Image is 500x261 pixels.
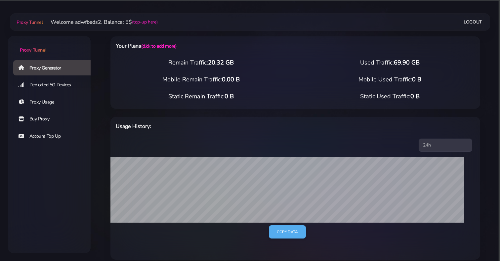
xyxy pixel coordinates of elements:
div: Mobile Remain Traffic: [106,75,295,84]
a: Proxy Tunnel [15,17,43,27]
div: Mobile Used Traffic: [295,75,484,84]
span: 0.00 B [222,75,240,83]
a: Account Top Up [13,129,96,144]
div: Remain Traffic: [106,58,295,67]
h6: Your Plans [116,42,322,50]
div: Static Remain Traffic: [106,92,295,101]
a: Proxy Generator [13,60,96,75]
span: 0 B [412,75,421,83]
span: 0 B [410,92,420,100]
a: Copy data [269,225,306,239]
a: (click to add more) [141,43,176,49]
a: Buy Proxy [13,111,96,127]
div: Used Traffic: [295,58,484,67]
a: Proxy Usage [13,95,96,110]
a: (top-up here) [132,19,157,25]
span: 0 B [225,92,234,100]
span: Proxy Tunnel [20,47,46,53]
a: Proxy Tunnel [8,36,91,54]
li: Welcome adwfbads2. Balance: 5$ [43,18,157,26]
span: 69.90 GB [394,59,420,66]
iframe: Webchat Widget [402,153,492,253]
a: Logout [464,16,482,28]
div: Static Used Traffic: [295,92,484,101]
span: 20.32 GB [208,59,234,66]
a: Dedicated 5G Devices [13,77,96,93]
span: Proxy Tunnel [17,19,43,25]
h6: Usage History: [116,122,322,131]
